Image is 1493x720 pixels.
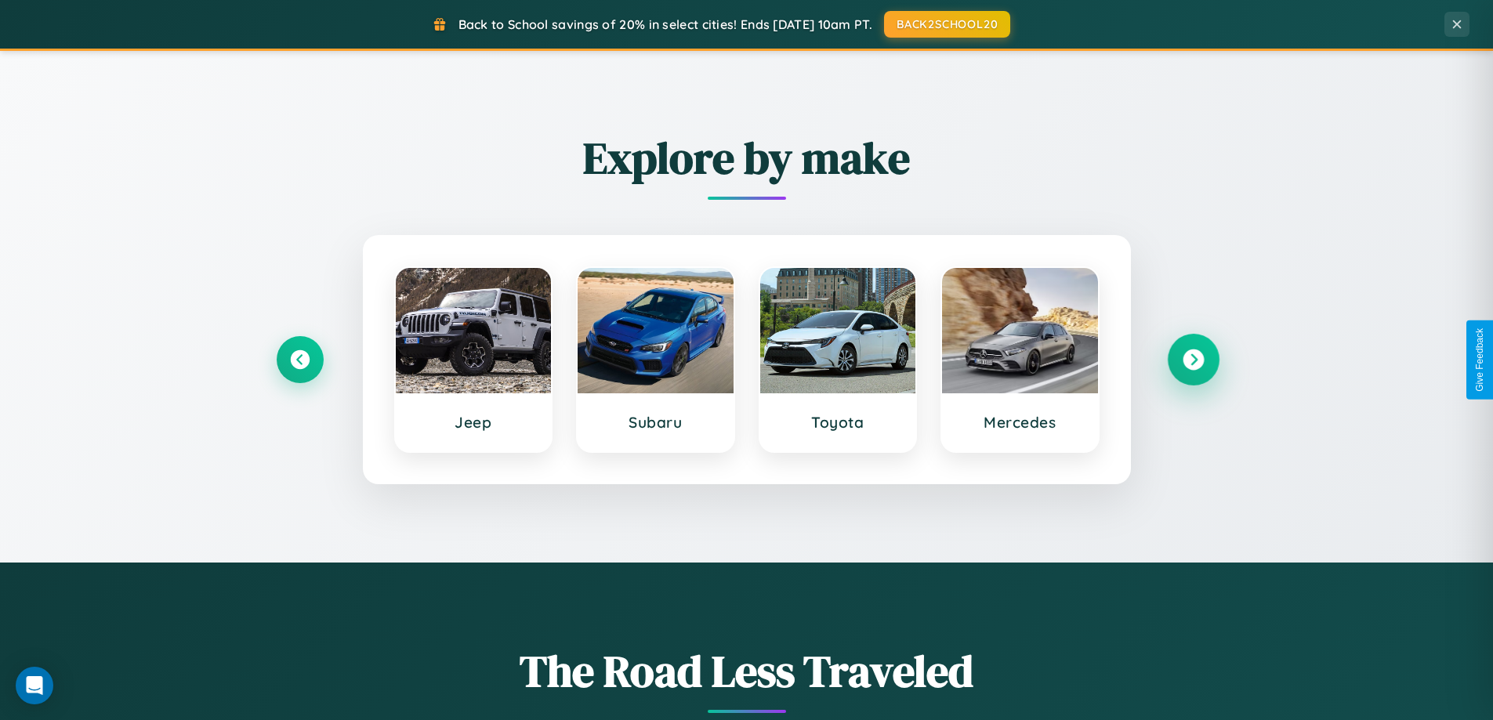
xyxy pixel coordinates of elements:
[411,413,536,432] h3: Jeep
[16,667,53,704] div: Open Intercom Messenger
[884,11,1010,38] button: BACK2SCHOOL20
[277,128,1217,188] h2: Explore by make
[776,413,901,432] h3: Toyota
[593,413,718,432] h3: Subaru
[1474,328,1485,392] div: Give Feedback
[958,413,1082,432] h3: Mercedes
[458,16,872,32] span: Back to School savings of 20% in select cities! Ends [DATE] 10am PT.
[277,641,1217,701] h1: The Road Less Traveled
